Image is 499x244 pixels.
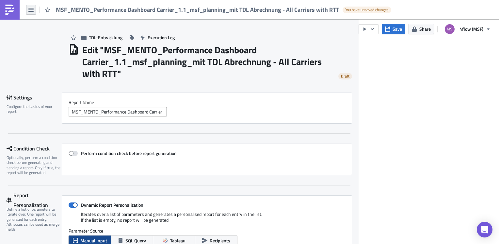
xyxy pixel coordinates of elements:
[477,222,492,237] div: Open Intercom Messenger
[419,26,431,32] span: Share
[341,74,349,79] span: Draft
[3,10,266,15] p: anbei finden Sie das aktuelle Performance Dashboard für Magna Transportdienstleister sowie Except...
[69,211,345,228] div: Iterates over a list of parameters and generates a personalised report for each entry in the list...
[3,3,266,8] p: [PERSON_NAME] {{ row.last_name }} Team,
[3,29,266,56] p: In den Tabellen E1 - E4 sind enthalten, die sie . Diese Daten basieren auf den Zustellungen in de...
[345,7,389,12] span: You have unsaved changes
[60,29,84,35] strong: Exceptions
[3,58,266,63] p: Sofern keine Anhänge zu den Exceptions (E1 - E4) angehangen sind, sind auch keine Exceptions zu p...
[409,24,434,34] button: Share
[82,44,333,79] h1: Edit " MSF_MENTO_Performance Dashboard Carrier_1.1_msf_planning_mit TDL Abrechnung - All Carriers...
[170,237,185,244] span: Tableau
[459,26,483,32] span: 4flow (MSF)
[80,237,107,244] span: Manual Input
[5,5,15,15] img: PushMetrics
[7,155,62,175] div: Optionally, perform a condition check before generating and sending a report. Only if true, the r...
[56,6,339,13] span: MSF_MENTO_Performance Dashboard Carrier_1.1_msf_planning_mit TDL Abrechnung - All Carriers with RTT
[444,24,455,35] img: Avatar
[137,32,178,43] button: Execution Log
[210,237,230,244] span: Recipients
[119,29,237,35] strong: innerhalb der nächsten 9 Kalendertage prüfen müssen
[441,22,494,36] button: 4flow (MSF)
[125,237,146,244] span: SQL Query
[67,17,147,22] strong: Transportdaten der letzten 6 Wochen
[7,144,62,153] div: Condition Check
[7,195,62,205] div: Report Personalization
[69,228,345,234] label: Parameter Source
[7,207,62,232] div: Define a list of parameters to iterate over. One report will be generated for each entry. Attribu...
[78,32,126,43] button: TDL-Entwicklung
[81,201,143,208] strong: Dynamic Report Personalization
[393,26,402,32] span: Save
[382,24,405,34] button: Save
[7,104,62,114] div: Configure the basics of your report.
[89,34,122,41] span: TDL-Entwicklung
[81,150,177,157] strong: Perform condition check before report generation
[7,93,62,102] div: Settings
[3,17,266,27] p: In den Tabellen D4, D5, D6 sind enthalten (bis einschließlich Ende der abgelaufenen Kalenderwoche).
[148,34,175,41] span: Execution Log
[69,99,345,105] label: Report Nam﻿e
